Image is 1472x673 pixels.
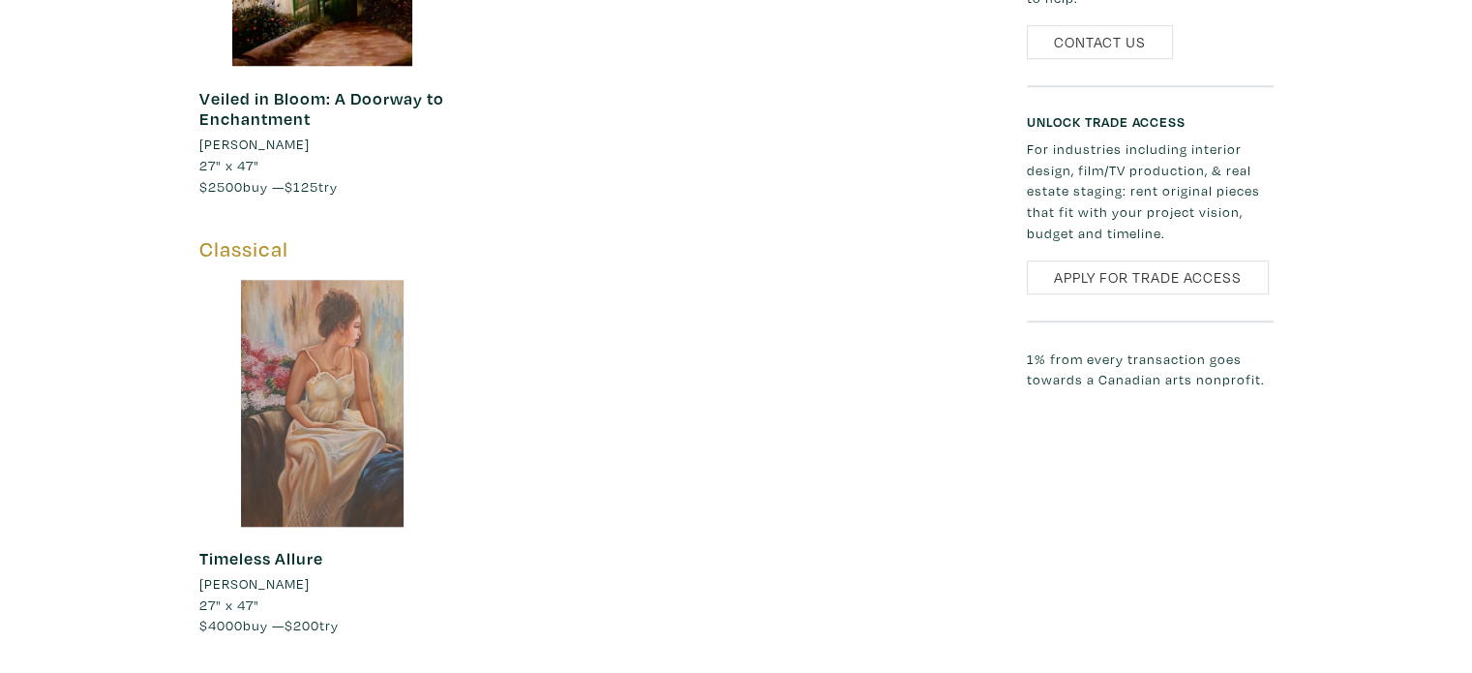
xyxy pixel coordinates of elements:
[199,134,310,155] li: [PERSON_NAME]
[285,616,319,634] span: $200
[1027,260,1269,294] a: Apply for Trade Access
[199,236,998,262] h5: Classical
[199,616,339,634] span: buy — try
[199,573,310,595] li: [PERSON_NAME]
[199,616,243,634] span: $4000
[199,573,446,595] a: [PERSON_NAME]
[199,177,338,196] span: buy — try
[199,596,259,614] span: 27" x 47"
[285,177,318,196] span: $125
[1027,113,1274,130] h6: Unlock Trade Access
[199,156,259,174] span: 27" x 47"
[199,547,323,569] a: Timeless Allure
[199,87,444,131] a: Veiled in Bloom: A Doorway to Enchantment
[199,134,446,155] a: [PERSON_NAME]
[1027,138,1274,243] p: For industries including interior design, film/TV production, & real estate staging: rent origina...
[1027,25,1173,59] a: Contact Us
[1027,349,1274,390] p: 1% from every transaction goes towards a Canadian arts nonprofit.
[199,177,243,196] span: $2500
